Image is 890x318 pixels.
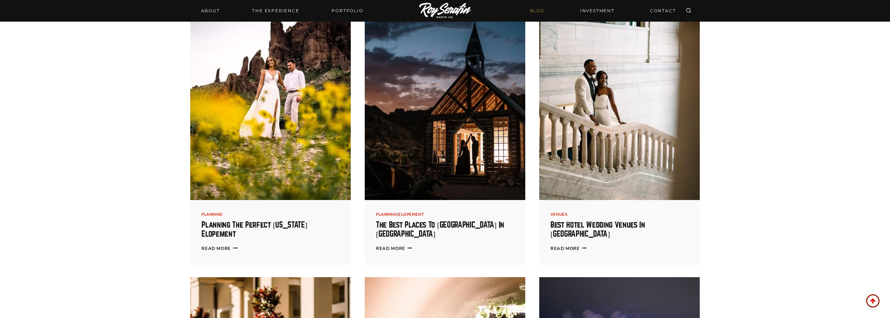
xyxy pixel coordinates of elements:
button: View Search Form [684,6,693,16]
a: THE EXPERIENCE [248,6,303,16]
nav: Secondary Navigation [526,5,680,17]
a: Read More [376,245,412,252]
a: Best Hotel Wedding Venues in [GEOGRAPHIC_DATA] [550,221,645,238]
a: Read More [201,245,237,252]
a: Read More [550,245,586,252]
a: Portfolio [327,6,367,16]
a: planning [376,212,397,217]
a: About [197,6,224,16]
a: The best places to [GEOGRAPHIC_DATA] in [GEOGRAPHIC_DATA] [376,221,504,238]
a: CONTACT [646,5,680,17]
a: Planning the perfect [US_STATE] Elopement [201,221,307,238]
img: Logo of Roy Serafin Photo Co., featuring stylized text in white on a light background, representi... [419,3,471,19]
a: BLOG [526,5,549,17]
a: planning [201,212,222,217]
a: Venues [550,212,567,217]
a: Elopement [398,212,424,217]
nav: Primary Navigation [197,6,368,16]
a: Scroll to top [866,294,880,308]
span: | [376,212,424,217]
a: INVESTMENT [576,5,619,17]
